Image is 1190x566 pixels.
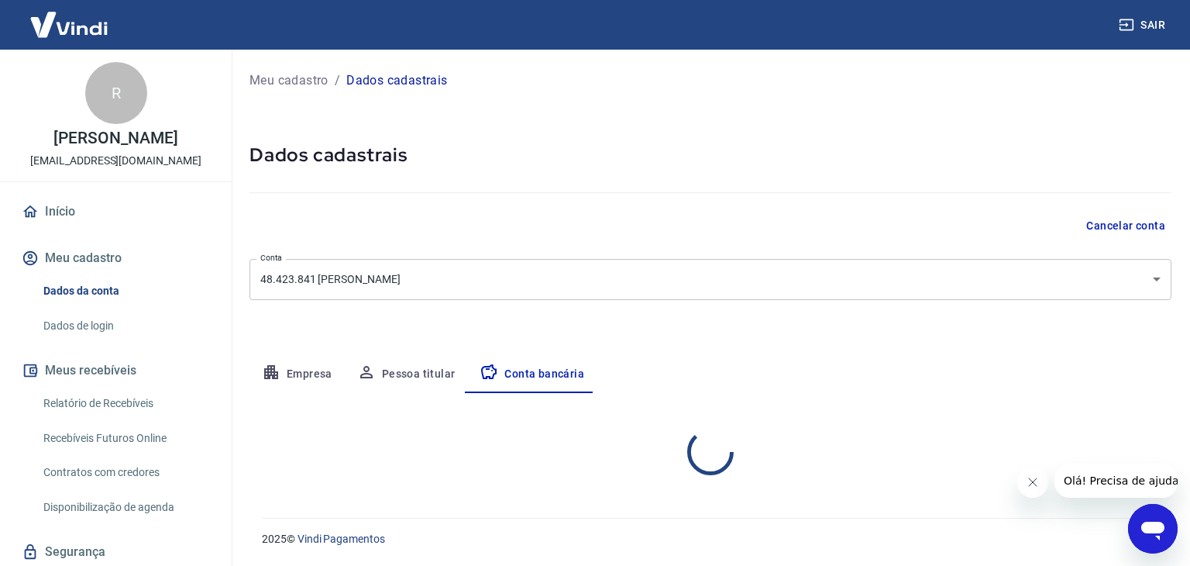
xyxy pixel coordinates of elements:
a: Meu cadastro [249,71,328,90]
p: [EMAIL_ADDRESS][DOMAIN_NAME] [30,153,201,169]
iframe: Botão para abrir a janela de mensagens [1128,504,1178,554]
iframe: Fechar mensagem [1017,467,1048,498]
img: Vindi [19,1,119,48]
p: [PERSON_NAME] [53,130,177,147]
a: Dados de login [37,310,213,342]
iframe: Mensagem da empresa [1054,464,1178,498]
a: Dados da conta [37,275,213,307]
div: 48.423.841 [PERSON_NAME] [249,259,1171,300]
button: Meus recebíveis [19,354,213,388]
button: Meu cadastro [19,241,213,275]
span: Olá! Precisa de ajuda? [9,11,130,23]
p: Dados cadastrais [346,71,447,90]
button: Pessoa titular [345,356,468,393]
a: Início [19,195,213,229]
button: Cancelar conta [1080,212,1171,240]
div: R [85,62,147,124]
label: Conta [260,252,282,264]
button: Conta bancária [467,356,597,393]
a: Relatório de Recebíveis [37,388,213,419]
p: 2025 © [262,531,1153,547]
a: Contratos com credores [37,457,213,488]
h5: Dados cadastrais [249,143,1171,167]
a: Vindi Pagamentos [297,533,385,545]
button: Empresa [249,356,345,393]
button: Sair [1116,11,1171,40]
a: Recebíveis Futuros Online [37,423,213,454]
a: Disponibilização de agenda [37,492,213,523]
p: / [335,71,340,90]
